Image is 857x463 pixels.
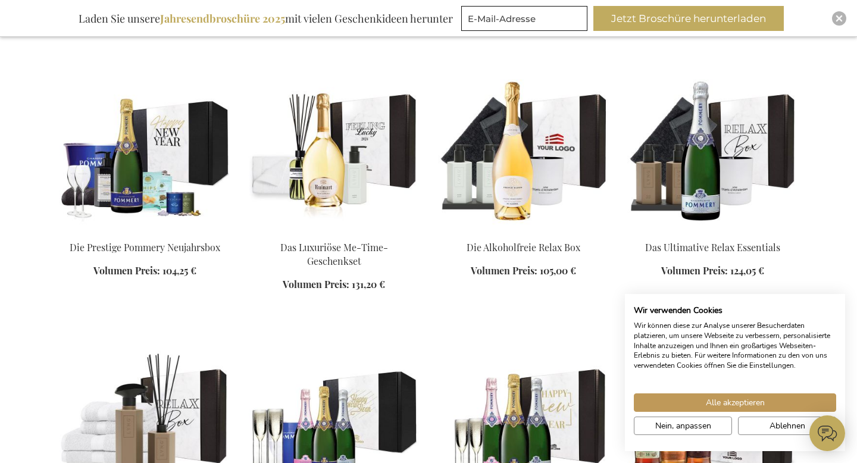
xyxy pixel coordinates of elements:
a: Volumen Preis: 104,25 € [93,264,196,278]
button: cookie Einstellungen anpassen [634,417,732,435]
span: 124,05 € [730,264,764,277]
button: Akzeptieren Sie alle cookies [634,393,836,412]
span: Volumen Preis: [661,264,728,277]
a: Das Luxuriöse Me-Time-Geschenkset [280,241,388,267]
a: Volumen Preis: 131,20 € [283,278,385,292]
img: The Prestige Pommey New Year Box [60,64,230,231]
a: The Ultimate Relax Essentials [627,226,797,237]
span: Nein, anpassen [655,420,711,432]
span: Ablehnen [770,420,805,432]
span: 104,25 € [162,264,196,277]
span: Volumen Preis: [93,264,160,277]
div: Close [832,11,846,26]
p: Wir können diese zur Analyse unserer Besucherdaten platzieren, um unsere Webseite zu verbessern, ... [634,321,836,371]
a: The Luxury Me-Time Gift Set [249,226,419,237]
a: Das Ultimative Relax Essentials [645,241,780,254]
a: The Prestige Pommey New Year Box [60,226,230,237]
img: The Ultimate Relax Essentials [627,64,797,231]
img: Die Alkoholfreie Relax Box [438,64,608,231]
a: Volumen Preis: 124,05 € [661,264,764,278]
span: Volumen Preis: [283,278,349,290]
input: E-Mail-Adresse [461,6,587,31]
span: Alle akzeptieren [706,396,765,409]
h2: Wir verwenden Cookies [634,305,836,316]
img: Close [836,15,843,22]
div: Laden Sie unsere mit vielen Geschenkideen herunter [73,6,458,31]
a: Die Prestige Pommery Neujahrsbox [70,241,220,254]
iframe: belco-activator-frame [809,415,845,451]
b: Jahresendbroschüre 2025 [160,11,285,26]
button: Jetzt Broschüre herunterladen [593,6,784,31]
button: Alle verweigern cookies [738,417,836,435]
form: marketing offers and promotions [461,6,591,35]
span: 131,20 € [352,278,385,290]
img: The Luxury Me-Time Gift Set [249,64,419,231]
